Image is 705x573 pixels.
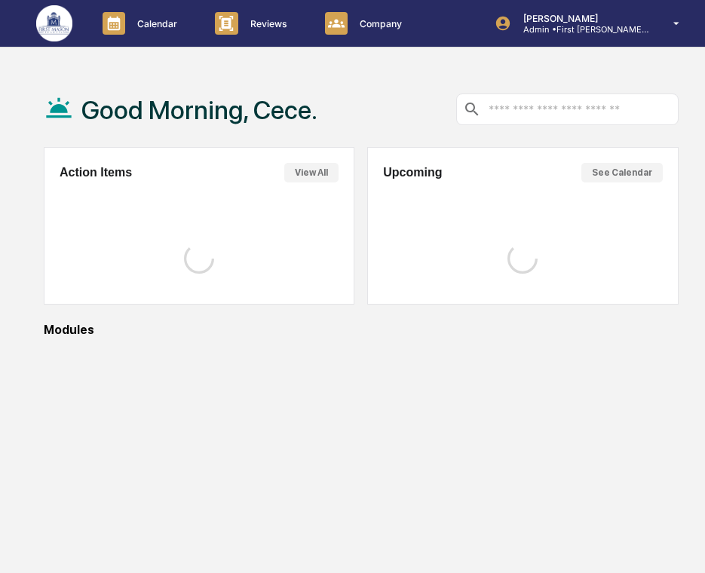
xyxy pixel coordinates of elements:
button: See Calendar [581,163,663,182]
img: logo [36,5,72,41]
p: [PERSON_NAME] [511,13,651,24]
h1: Good Morning, Cece. [81,95,317,125]
p: Reviews [238,18,295,29]
button: View All [284,163,339,182]
p: Calendar [125,18,185,29]
h2: Action Items [60,166,132,179]
div: Modules [44,323,679,337]
p: Admin • First [PERSON_NAME] Financial [511,24,651,35]
p: Company [348,18,409,29]
h2: Upcoming [383,166,442,179]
